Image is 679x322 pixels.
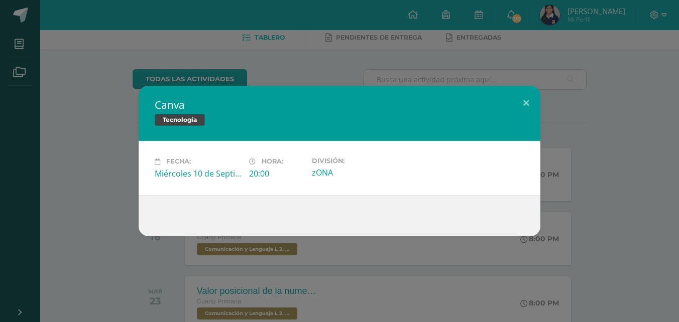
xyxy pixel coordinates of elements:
button: Close (Esc) [512,86,540,120]
h2: Canva [155,98,524,112]
div: 20:00 [249,168,304,179]
div: Miércoles 10 de Septiembre [155,168,241,179]
span: Hora: [262,158,283,166]
label: División: [312,157,398,165]
span: Tecnología [155,114,205,126]
div: zONA [312,167,398,178]
span: Fecha: [166,158,191,166]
